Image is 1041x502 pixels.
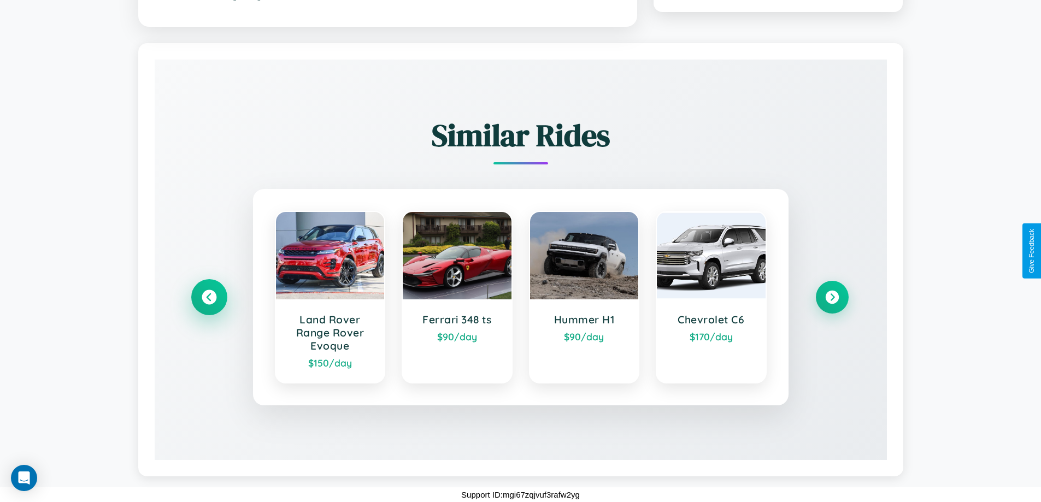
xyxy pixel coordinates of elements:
[668,313,755,326] h3: Chevrolet C6
[1028,229,1036,273] div: Give Feedback
[461,487,580,502] p: Support ID: mgi67zqjvuf3rafw2yg
[275,211,386,383] a: Land Rover Range Rover Evoque$150/day
[287,357,374,369] div: $ 150 /day
[287,313,374,352] h3: Land Rover Range Rover Evoque
[541,330,628,342] div: $ 90 /day
[193,114,849,156] h2: Similar Rides
[11,465,37,491] div: Open Intercom Messenger
[414,330,501,342] div: $ 90 /day
[414,313,501,326] h3: Ferrari 348 ts
[402,211,513,383] a: Ferrari 348 ts$90/day
[541,313,628,326] h3: Hummer H1
[656,211,767,383] a: Chevrolet C6$170/day
[668,330,755,342] div: $ 170 /day
[529,211,640,383] a: Hummer H1$90/day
